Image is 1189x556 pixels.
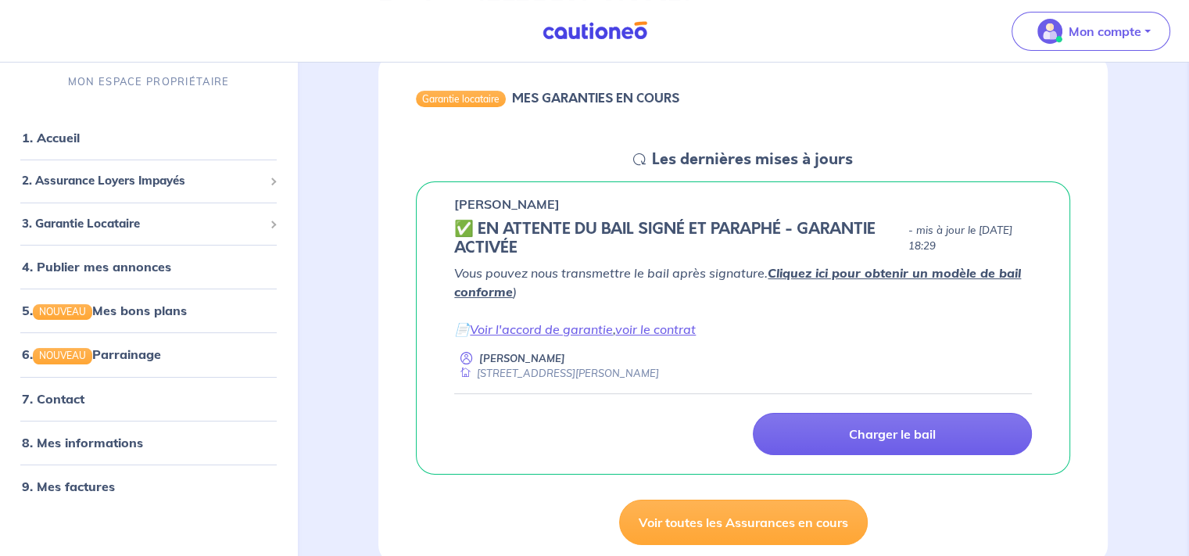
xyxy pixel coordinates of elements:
[6,339,291,370] div: 6.NOUVEAUParrainage
[22,346,161,362] a: 6.NOUVEAUParrainage
[22,479,115,494] a: 9. Mes factures
[1012,12,1170,51] button: illu_account_valid_menu.svgMon compte
[454,220,1032,257] div: state: CONTRACT-SIGNED, Context: IN-LANDLORD,IS-GL-CAUTION-IN-LANDLORD
[22,215,263,233] span: 3. Garantie Locataire
[619,500,868,545] a: Voir toutes les Assurances en cours
[454,321,696,337] em: 📄 ,
[6,471,291,502] div: 9. Mes factures
[470,321,613,337] a: Voir l'accord de garantie
[22,435,143,450] a: 8. Mes informations
[416,91,506,106] div: Garantie locataire
[454,220,902,257] h5: ✅️️️ EN ATTENTE DU BAIL SIGNÉ ET PARAPHÉ - GARANTIE ACTIVÉE
[68,74,229,89] p: MON ESPACE PROPRIÉTAIRE
[6,251,291,282] div: 4. Publier mes annonces
[1069,22,1141,41] p: Mon compte
[479,351,565,366] p: [PERSON_NAME]
[1037,19,1062,44] img: illu_account_valid_menu.svg
[615,321,696,337] a: voir le contrat
[454,195,560,213] p: [PERSON_NAME]
[908,223,1032,254] p: - mis à jour le [DATE] 18:29
[454,265,1021,300] a: Cliquez ici pour obtenir un modèle de bail conforme
[22,391,84,407] a: 7. Contact
[6,427,291,458] div: 8. Mes informations
[6,122,291,153] div: 1. Accueil
[652,150,853,169] h5: Les dernières mises à jours
[22,303,187,318] a: 5.NOUVEAUMes bons plans
[536,21,654,41] img: Cautioneo
[6,383,291,414] div: 7. Contact
[753,413,1032,455] a: Charger le bail
[22,259,171,274] a: 4. Publier mes annonces
[22,130,80,145] a: 1. Accueil
[22,172,263,190] span: 2. Assurance Loyers Impayés
[454,265,1021,300] em: Vous pouvez nous transmettre le bail après signature. )
[454,366,659,381] div: [STREET_ADDRESS][PERSON_NAME]
[6,295,291,326] div: 5.NOUVEAUMes bons plans
[512,91,679,106] h6: MES GARANTIES EN COURS
[849,426,936,442] p: Charger le bail
[6,166,291,196] div: 2. Assurance Loyers Impayés
[6,209,291,239] div: 3. Garantie Locataire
